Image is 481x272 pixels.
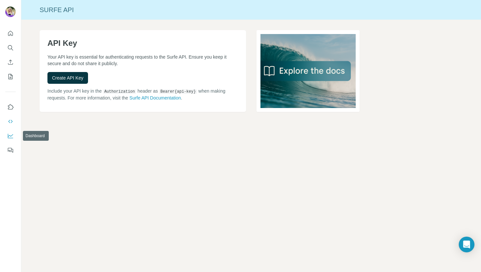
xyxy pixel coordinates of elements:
img: Avatar [5,7,16,17]
p: Include your API key in the header as when making requests. For more information, visit the . [47,88,238,101]
div: Open Intercom Messenger [459,237,474,252]
code: Bearer {api-key} [159,89,197,94]
a: Surfe API Documentation [130,95,181,100]
button: My lists [5,71,16,82]
button: Quick start [5,27,16,39]
button: Use Surfe API [5,116,16,127]
button: Feedback [5,144,16,156]
span: Create API Key [52,75,83,81]
button: Search [5,42,16,54]
h1: API Key [47,38,238,48]
p: Your API key is essential for authenticating requests to the Surfe API. Ensure you keep it secure... [47,54,238,67]
code: Authorization [103,89,136,94]
button: Use Surfe on LinkedIn [5,101,16,113]
button: Create API Key [47,72,88,84]
button: Dashboard [5,130,16,142]
button: Enrich CSV [5,56,16,68]
div: Surfe API [21,5,481,14]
